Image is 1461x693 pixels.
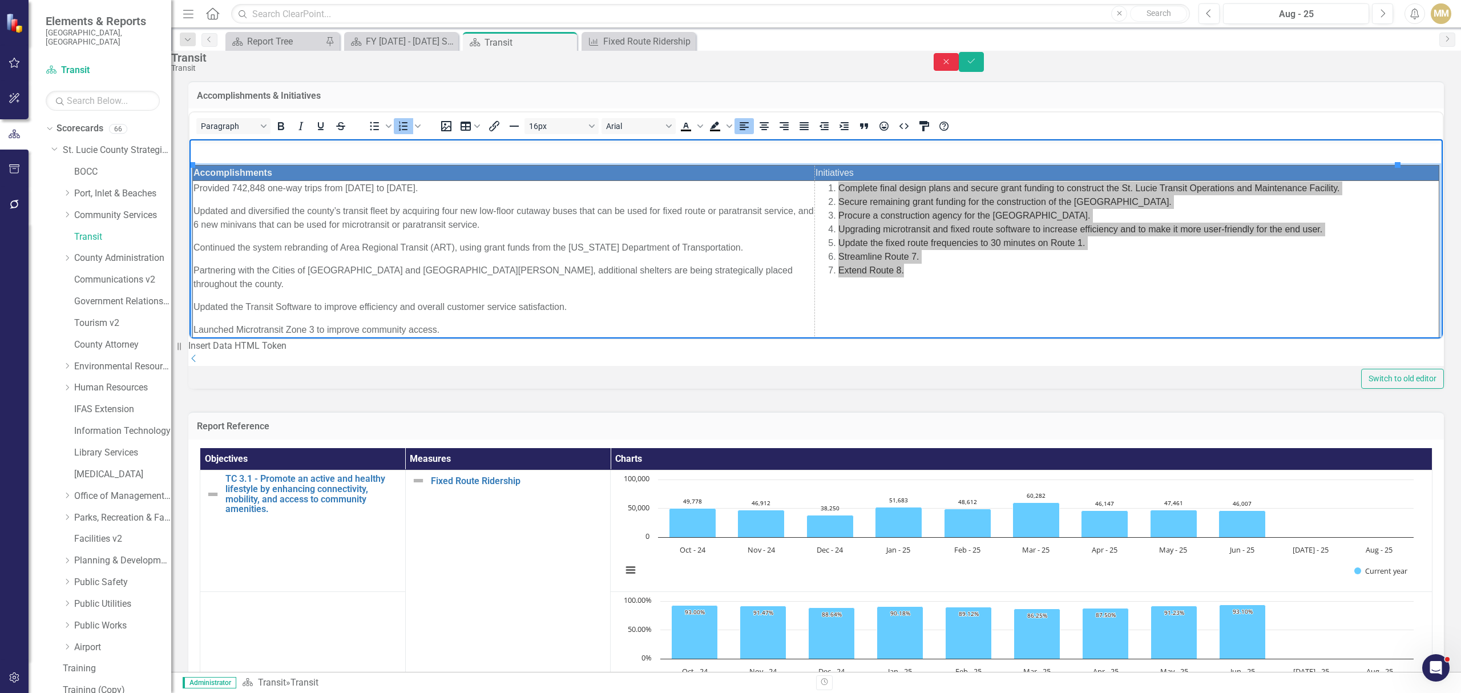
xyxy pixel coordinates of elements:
text: 0% [641,652,652,663]
path: Mar - 25, 60,282. Current year. [1013,503,1060,538]
button: Show Current year [1354,566,1409,576]
text: 91.23% [1164,609,1184,617]
a: County Administration [74,252,171,265]
a: Scorecards [56,122,103,135]
a: Human Resources [74,381,171,394]
path: Jun - 25, 93.1. On time Performance. [1220,605,1266,659]
h3: Accomplishments & Initiatives [197,91,1435,101]
button: Strikethrough [331,118,350,134]
a: Communications v2 [74,273,171,287]
text: Dec - 24 [818,666,845,676]
span: 16px [529,122,585,131]
button: Justify [794,118,814,134]
text: 100.00% [624,595,652,605]
a: Tourism v2 [74,317,171,330]
div: 66 [109,124,127,134]
a: Transit [46,64,160,77]
button: CSS Editor [914,118,934,134]
button: Block Paragraph [196,118,271,134]
a: Office of Management & Budget [74,490,171,503]
text: Current year [1365,566,1408,576]
button: MM [1431,3,1451,24]
a: Airport [74,641,171,654]
a: St. Lucie County Strategic Plan [63,144,171,157]
a: Public Utilities [74,598,171,611]
div: Report Tree [247,34,322,49]
td: Double-Click to Edit Right Click for Context Menu [200,470,406,592]
text: Apr - 25 [1092,545,1117,555]
text: Dec - 24 [817,545,843,555]
button: Decrease indent [814,118,834,134]
div: Text color Black [676,118,705,134]
path: Apr - 25, 87.5. On time Performance. [1083,609,1129,659]
div: Chart. Highcharts interactive chart. [616,474,1426,588]
div: Background color Black [705,118,734,134]
button: View chart menu, Chart [623,562,639,578]
svg: Interactive chart [616,474,1419,588]
button: Italic [291,118,310,134]
span: Administrator [183,677,236,688]
text: Oct - 24 [680,545,706,555]
span: Paragraph [201,122,257,131]
text: 91.47% [753,609,773,617]
path: Dec - 24, 88.64. On time Performance. [809,608,855,659]
text: 47,461 [1164,499,1183,507]
a: Transit [74,231,171,244]
button: Font Arial [602,118,676,134]
div: Transit [171,51,911,64]
button: Insert image [437,118,456,134]
img: Not Defined [411,474,425,487]
button: Insert/edit link [485,118,504,134]
path: Oct - 24, 49,778. Current year. [669,509,716,538]
text: Mar - 25 [1023,666,1051,676]
text: 93.00% [685,608,705,616]
input: Search ClearPoint... [231,4,1190,24]
text: 86.25% [1027,611,1047,619]
path: Nov - 24, 46,912. Current year. [738,510,785,538]
text: 48,612 [958,498,977,506]
text: 88.64% [822,610,842,618]
text: 50,000 [628,502,649,513]
path: Feb - 25, 89.12. On time Performance. [946,607,992,659]
path: May - 25, 91.23. On time Performance. [1151,606,1197,659]
text: Nov - 24 [749,666,777,676]
path: Nov - 24, 91.47. On time Performance. [740,606,786,659]
text: Aug - 25 [1366,545,1393,555]
text: May - 25 [1160,545,1188,555]
text: 100,000 [624,473,649,484]
iframe: Intercom live chat [1422,654,1450,682]
button: Underline [311,118,330,134]
img: ClearPoint Strategy [6,13,26,33]
button: Emojis [874,118,894,134]
div: Fixed Route Ridership [603,34,693,49]
a: Training [63,662,171,675]
button: Help [934,118,954,134]
button: Table [457,118,484,134]
a: Public Works [74,619,171,632]
a: Parks, Recreation & Facilities Department [74,511,171,525]
button: Aug - 25 [1223,3,1369,24]
button: Font size 16px [524,118,599,134]
input: Search Below... [46,91,160,111]
div: Insert Data HTML Token [188,340,1444,353]
a: [MEDICAL_DATA] [74,468,171,481]
div: Transit [290,677,318,688]
path: Mar - 25, 86.25. On time Performance. [1014,609,1060,659]
span: Arial [606,122,662,131]
button: Blockquote [854,118,874,134]
div: FY [DATE] - [DATE] Strategic Plan [366,34,455,49]
button: Increase indent [834,118,854,134]
text: Apr - 25 [1093,666,1119,676]
path: Jan - 25, 90.18. On time Performance. [877,607,923,659]
text: 46,912 [752,499,770,507]
text: Jun - 25 [1229,666,1255,676]
a: Planning & Development Services [74,554,171,567]
text: 60,282 [1027,491,1046,499]
text: Jan - 25 [886,545,911,555]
